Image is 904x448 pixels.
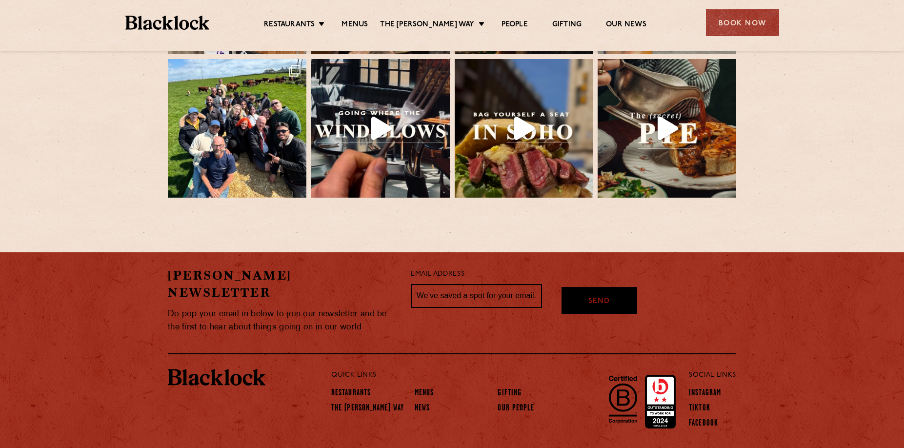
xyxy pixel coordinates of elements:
[598,59,736,198] a: Play
[645,375,676,428] img: Accred_2023_2star.png
[125,16,210,30] img: BL_Textured_Logo-footer-cropped.svg
[455,59,593,198] a: Play
[415,404,430,414] a: News
[168,267,396,301] h2: [PERSON_NAME] Newsletter
[331,388,371,399] a: Restaurants
[689,404,710,414] a: TikTok
[606,20,646,31] a: Our News
[455,59,593,198] img: There's one thing on our minds today —and that's lunch💯🥩♥️ We couldn't think of a better way to k...
[552,20,582,31] a: Gifting
[168,307,396,334] p: Do pop your email in below to join our newsletter and be the first to hear about things going on ...
[689,419,718,429] a: Facebook
[689,388,721,399] a: Instagram
[380,20,474,31] a: The [PERSON_NAME] Way
[411,269,464,280] label: Email Address
[168,369,265,386] img: BL_Textured_Logo-footer-cropped.svg
[588,296,610,307] span: Send
[502,20,528,31] a: People
[658,117,678,140] svg: Play
[603,370,643,428] img: B-Corp-Logo-Black-RGB.svg
[498,388,522,399] a: Gifting
[689,369,736,382] p: Social Links
[168,59,306,198] img: A few times a year —especially when the weather’s this good 🌞 we load up and head out the city to...
[264,20,315,31] a: Restaurants
[331,404,404,414] a: The [PERSON_NAME] Way
[331,369,657,382] p: Quick Links
[706,9,779,36] div: Book Now
[514,117,535,140] svg: Play
[289,65,301,77] svg: Clone
[342,20,368,31] a: Menus
[311,59,450,198] a: Play
[498,404,534,414] a: Our People
[371,117,392,140] svg: Play
[415,388,434,399] a: Menus
[311,59,450,198] img: You've got to follow your fork sometimes ♥️ #blacklock #meatlover #steakrestaurant #londonfoodie ...
[411,284,542,308] input: We’ve saved a spot for your email...
[598,59,736,198] img: Consider us totally pie-eyed with the secret off-menu Blacklock Pie 🥧♥️💯 While there's only a doz...
[168,59,306,198] a: Clone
